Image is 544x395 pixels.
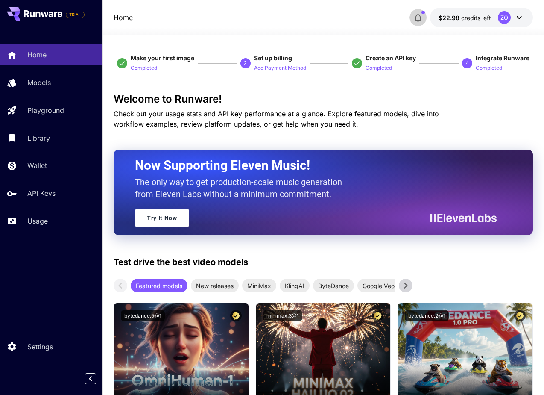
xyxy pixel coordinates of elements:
button: Completed [131,62,157,73]
button: minimax:3@1 [263,310,302,321]
span: MiniMax [242,281,276,290]
p: Home [27,50,47,60]
p: Usage [27,216,48,226]
p: The only way to get production-scale music generation from Eleven Labs without a minimum commitment. [135,176,348,200]
p: 2 [244,59,247,67]
span: ByteDance [313,281,354,290]
p: Models [27,77,51,88]
button: Certified Model – Vetted for best performance and includes a commercial license. [372,310,383,321]
span: Google Veo [357,281,400,290]
span: KlingAI [280,281,310,290]
button: bytedance:5@1 [121,310,165,321]
p: Completed [131,64,157,72]
p: Add Payment Method [254,64,306,72]
div: ZQ [498,11,511,24]
a: Home [114,12,133,23]
div: MiniMax [242,279,276,292]
span: New releases [191,281,239,290]
p: Completed [476,64,502,72]
button: Collapse sidebar [85,373,96,384]
span: Make your first image [131,54,194,62]
p: Wallet [27,160,47,171]
p: Completed [366,64,392,72]
div: New releases [191,279,239,292]
span: Integrate Runware [476,54,529,62]
span: $22.98 [439,14,461,21]
p: Test drive the best video models [114,256,248,268]
p: Settings [27,342,53,352]
button: Completed [366,62,392,73]
p: Playground [27,105,64,115]
button: Add Payment Method [254,62,306,73]
a: Try It Now [135,209,189,227]
button: Completed [476,62,502,73]
div: Featured models [131,279,187,292]
h3: Welcome to Runware! [114,93,533,105]
p: Library [27,133,50,143]
div: Collapse sidebar [91,371,102,386]
span: Add your payment card to enable full platform functionality. [66,9,85,20]
button: Certified Model – Vetted for best performance and includes a commercial license. [514,310,526,321]
div: ByteDance [313,279,354,292]
div: KlingAI [280,279,310,292]
span: TRIAL [66,12,84,18]
button: Certified Model – Vetted for best performance and includes a commercial license. [230,310,242,321]
h2: Now Supporting Eleven Music! [135,157,490,174]
button: $22.97812ZQ [430,8,533,27]
p: API Keys [27,188,56,198]
nav: breadcrumb [114,12,133,23]
span: Create an API key [366,54,416,62]
span: Featured models [131,281,187,290]
span: Set up billing [254,54,292,62]
span: Check out your usage stats and API key performance at a glance. Explore featured models, dive int... [114,109,439,128]
button: bytedance:2@1 [405,310,449,321]
span: credits left [461,14,491,21]
div: $22.97812 [439,13,491,22]
div: Google Veo [357,279,400,292]
p: 4 [466,59,469,67]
